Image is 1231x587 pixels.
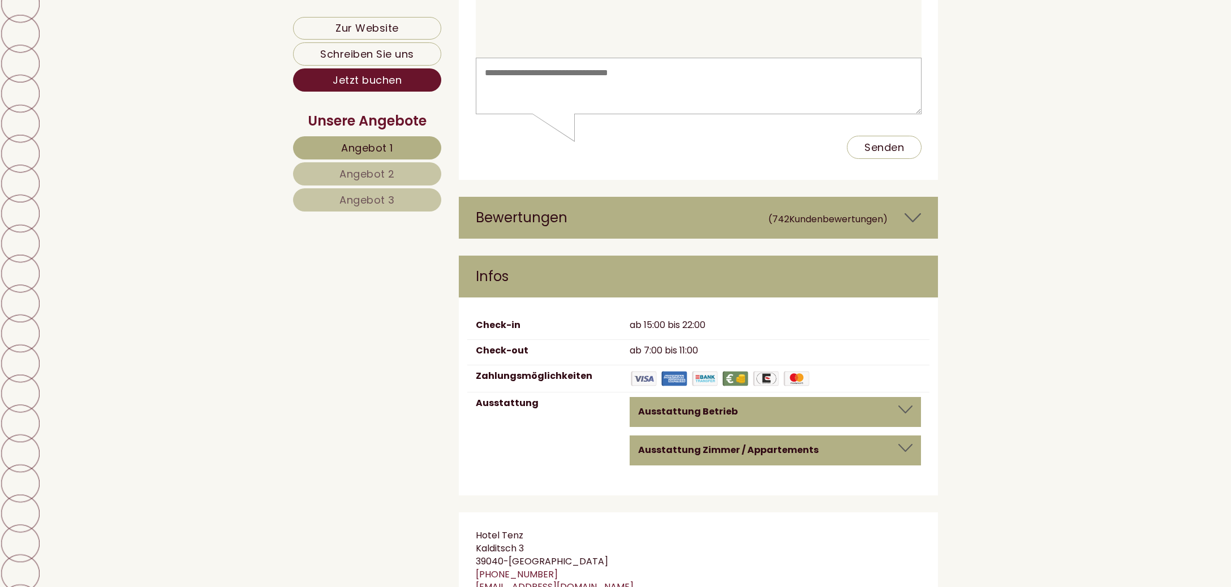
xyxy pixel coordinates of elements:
div: [DATE] [201,8,246,27]
b: Ausstattung Betrieb [638,405,738,418]
div: Bewertungen [459,197,939,239]
div: Hotel Tenz [17,35,196,44]
a: Jetzt buchen [293,68,441,92]
a: [PHONE_NUMBER] [476,568,558,581]
label: Check-out [476,344,528,357]
img: Maestro [782,370,811,387]
span: Angebot 2 [339,167,395,181]
div: ab 7:00 bis 11:00 [621,344,929,357]
img: EuroCard [752,370,780,387]
small: (742 ) [768,213,888,226]
img: American Express [660,370,688,387]
span: Angebot 3 [339,193,395,207]
img: Banküberweisung [691,370,719,387]
span: Angebot 1 [341,141,393,155]
b: Ausstattung Zimmer / Appartements [638,443,819,456]
a: Zur Website [293,17,441,40]
label: Ausstattung [476,397,539,410]
span: 39040 [476,555,503,568]
img: Barzahlung [721,370,750,387]
div: Infos [459,256,939,297]
a: Schreiben Sie uns [293,42,441,66]
span: [GEOGRAPHIC_DATA] [509,555,608,568]
div: Guten Tag, wie können wir Ihnen helfen? [8,33,202,67]
span: Kalditsch 3 [476,542,524,555]
div: Unsere Angebote [293,111,441,131]
small: 12:27 [17,57,196,65]
button: Senden [371,295,446,318]
div: ab 15:00 bis 22:00 [621,319,929,332]
label: Zahlungsmöglichkeiten [476,370,592,383]
label: Check-in [476,319,520,332]
span: Kundenbewertungen [789,213,883,226]
img: Visa [630,370,658,387]
span: Hotel Tenz [476,529,523,542]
